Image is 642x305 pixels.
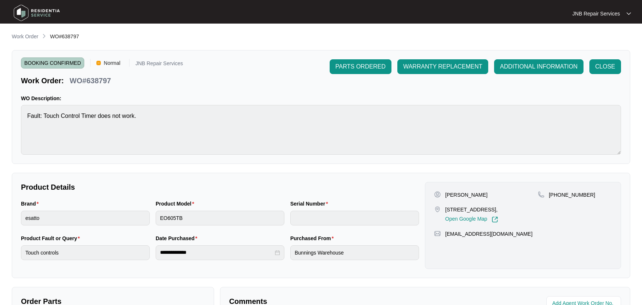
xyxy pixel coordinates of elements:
[572,10,620,17] p: JNB Repair Services
[21,95,621,102] p: WO Description:
[403,62,482,71] span: WARRANTY REPLACEMENT
[589,59,621,74] button: CLOSE
[397,59,488,74] button: WARRANTY REPLACEMENT
[500,62,578,71] span: ADDITIONAL INFORMATION
[290,235,337,242] label: Purchased From
[445,216,498,223] a: Open Google Map
[156,200,197,207] label: Product Model
[434,206,441,213] img: map-pin
[538,191,545,198] img: map-pin
[21,57,84,69] span: BOOKING CONFIRMED
[21,211,150,225] input: Brand
[434,191,441,198] img: user-pin
[21,105,621,155] textarea: Fault: Touch Control Timer does not work.
[434,230,441,237] img: map-pin
[21,182,419,192] p: Product Details
[290,200,331,207] label: Serial Number
[156,235,200,242] label: Date Purchased
[41,33,47,39] img: chevron-right
[492,216,498,223] img: Link-External
[21,235,83,242] label: Product Fault or Query
[50,34,79,39] span: WO#638797
[10,33,40,41] a: Work Order
[330,59,391,74] button: PARTS ORDERED
[21,245,150,260] input: Product Fault or Query
[12,33,38,40] p: Work Order
[627,12,631,15] img: dropdown arrow
[21,76,64,86] p: Work Order:
[549,191,595,199] p: [PHONE_NUMBER]
[70,76,111,86] p: WO#638797
[445,206,498,213] p: [STREET_ADDRESS],
[445,230,532,238] p: [EMAIL_ADDRESS][DOMAIN_NAME]
[21,200,42,207] label: Brand
[156,211,284,225] input: Product Model
[11,2,63,24] img: residentia service logo
[160,249,273,256] input: Date Purchased
[595,62,615,71] span: CLOSE
[135,61,183,69] p: JNB Repair Services
[290,245,419,260] input: Purchased From
[336,62,386,71] span: PARTS ORDERED
[494,59,584,74] button: ADDITIONAL INFORMATION
[96,61,101,65] img: Vercel Logo
[445,191,487,199] p: [PERSON_NAME]
[290,211,419,225] input: Serial Number
[101,57,123,69] span: Normal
